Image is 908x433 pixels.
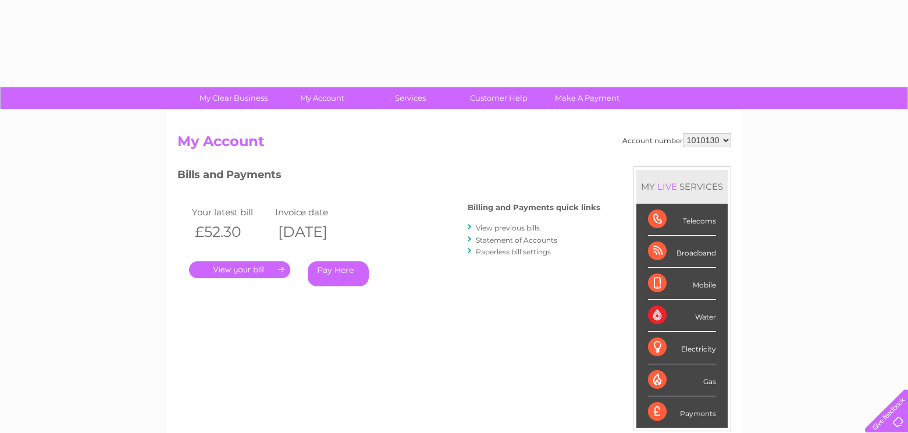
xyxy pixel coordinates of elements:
[451,87,547,109] a: Customer Help
[272,220,356,244] th: [DATE]
[177,133,731,155] h2: My Account
[272,204,356,220] td: Invoice date
[186,87,282,109] a: My Clear Business
[468,203,600,212] h4: Billing and Payments quick links
[308,261,369,286] a: Pay Here
[648,204,716,236] div: Telecoms
[177,166,600,187] h3: Bills and Payments
[189,261,290,278] a: .
[476,223,540,232] a: View previous bills
[648,396,716,428] div: Payments
[648,268,716,300] div: Mobile
[189,220,273,244] th: £52.30
[362,87,458,109] a: Services
[648,300,716,332] div: Water
[648,364,716,396] div: Gas
[476,236,557,244] a: Statement of Accounts
[189,204,273,220] td: Your latest bill
[539,87,635,109] a: Make A Payment
[636,170,728,203] div: MY SERVICES
[648,236,716,268] div: Broadband
[274,87,370,109] a: My Account
[648,332,716,364] div: Electricity
[655,181,679,192] div: LIVE
[622,133,731,147] div: Account number
[476,247,551,256] a: Paperless bill settings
